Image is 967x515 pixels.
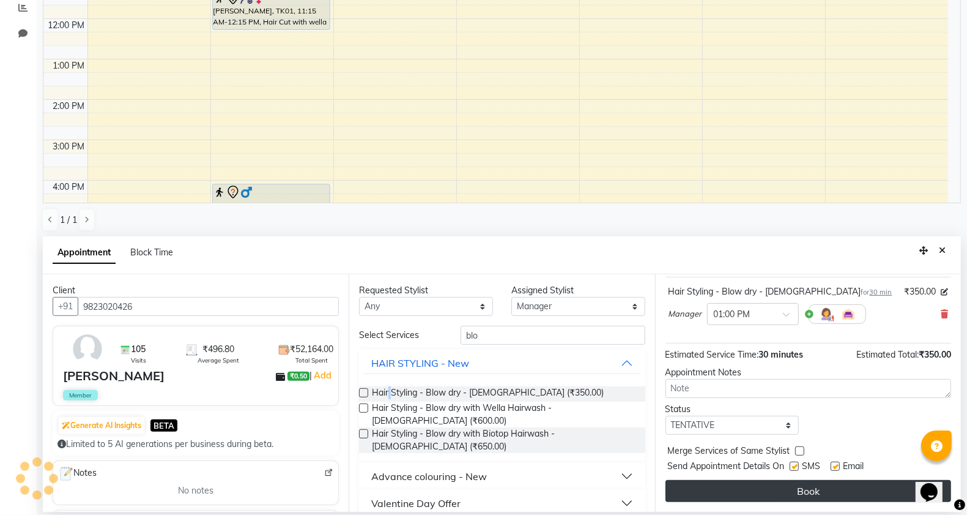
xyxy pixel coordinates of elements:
div: Select Services [350,329,451,342]
span: ₹496.80 [202,343,234,356]
div: Amit, TK02, 04:00 PM-05:00 PM, Hair Cut with wella Hiar wash - [DEMOGRAPHIC_DATA] [213,184,330,224]
a: Add [312,368,333,383]
span: SMS [802,460,821,475]
div: Assigned Stylist [511,284,645,297]
button: Close [933,241,951,260]
div: [PERSON_NAME] [63,367,165,385]
div: HAIR STYLING - New [371,356,469,370]
button: +91 [53,297,78,316]
span: Hair Styling - Blow dry - [DEMOGRAPHIC_DATA] (₹350.00) [372,386,604,402]
span: 1 / 1 [60,214,77,227]
button: Generate AI Insights [59,417,144,434]
div: 4:00 PM [51,181,87,194]
div: 3:00 PM [51,140,87,153]
span: Hair Styling - Blow dry with Biotop Hairwash - [DEMOGRAPHIC_DATA] (₹650.00) [372,427,635,453]
span: Email [843,460,864,475]
span: | [309,368,333,383]
span: Member [63,390,98,400]
span: BETA [150,419,177,431]
input: Search by Name/Mobile/Email/Code [78,297,339,316]
span: Manager [669,308,702,320]
div: Valentine Day Offer [371,496,461,511]
span: Average Spent [198,356,239,365]
span: Merge Services of Same Stylist [668,445,790,460]
span: 105 [131,343,146,356]
span: 30 minutes [759,349,804,360]
img: Hairdresser.png [819,307,834,321]
span: ₹52,164.00 [290,343,333,356]
span: ₹350.00 [904,285,936,298]
button: Valentine Day Offer [364,492,640,514]
span: Estimated Total: [856,349,919,360]
i: Edit price [941,288,948,296]
div: 1:00 PM [51,59,87,72]
div: Status [665,403,799,416]
div: 12:00 PM [46,19,87,32]
div: Advance colouring - New [371,469,487,484]
iframe: chat widget [916,466,955,503]
button: Advance colouring - New [364,465,640,487]
span: Block Time [130,247,173,258]
span: Total Spent [295,356,328,365]
span: Notes [58,466,97,482]
div: Appointment Notes [665,366,951,379]
input: Search by service name [461,326,645,345]
span: ₹0.50 [287,372,309,382]
span: Visits [131,356,146,365]
img: Interior.png [841,307,856,321]
div: Limited to 5 AI generations per business during beta. [57,438,334,451]
small: for [861,288,892,296]
img: avatar [70,331,105,367]
span: Send Appointment Details On [668,460,785,475]
span: Estimated Service Time: [665,349,759,360]
span: 30 min [870,288,892,296]
span: No notes [178,484,213,497]
button: Book [665,480,951,502]
span: Appointment [53,242,116,264]
div: Requested Stylist [359,284,493,297]
span: ₹350.00 [919,349,951,360]
div: Client [53,284,339,297]
button: HAIR STYLING - New [364,352,640,374]
span: Hair Styling - Blow dry with Wella Hairwash - [DEMOGRAPHIC_DATA] (₹600.00) [372,402,635,427]
div: Hair Styling - Blow dry - [DEMOGRAPHIC_DATA] [669,285,892,298]
div: 2:00 PM [51,100,87,113]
